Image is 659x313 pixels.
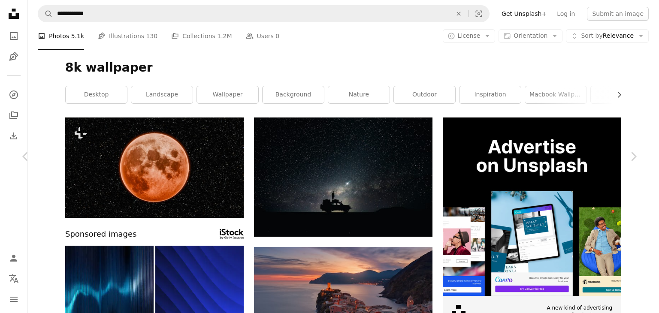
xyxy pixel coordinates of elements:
span: Sort by [581,32,602,39]
a: macbook wallpaper [525,86,586,103]
a: silhouette of off-road car [254,173,432,181]
a: Photos [5,27,22,45]
button: Clear [449,6,468,22]
a: A full moon is seen in the night sky [65,163,244,171]
a: Get Unsplash+ [496,7,552,21]
img: file-1635990755334-4bfd90f37242image [443,117,621,296]
button: Sort byRelevance [566,29,649,43]
form: Find visuals sitewide [38,5,490,22]
a: Illustrations [5,48,22,65]
span: Sponsored images [65,228,136,241]
img: A full moon is seen in the night sky [65,117,244,218]
a: Log in [552,7,580,21]
a: background [263,86,324,103]
button: scroll list to the right [611,86,621,103]
button: Menu [5,291,22,308]
a: Explore [5,86,22,103]
button: Search Unsplash [38,6,53,22]
span: 0 [275,31,279,41]
a: Illustrations 130 [98,22,157,50]
button: Submit an image [587,7,649,21]
span: 130 [146,31,158,41]
a: Collections [5,107,22,124]
a: Users 0 [246,22,280,50]
button: License [443,29,496,43]
a: inspiration [459,86,521,103]
span: Orientation [514,32,547,39]
a: nature [328,86,390,103]
a: wallpaper [197,86,258,103]
h1: 8k wallpaper [65,60,621,75]
button: Orientation [499,29,562,43]
a: mac [591,86,652,103]
a: desktop [66,86,127,103]
img: silhouette of off-road car [254,117,432,237]
button: Language [5,270,22,287]
span: Relevance [581,32,634,40]
button: Visual search [469,6,489,22]
span: 1.2M [217,31,232,41]
span: License [458,32,481,39]
a: Collections 1.2M [171,22,232,50]
a: aerial view of village on mountain cliff during orange sunset [254,302,432,310]
a: outdoor [394,86,455,103]
a: landscape [131,86,193,103]
a: Log in / Sign up [5,250,22,267]
a: Next [608,115,659,198]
